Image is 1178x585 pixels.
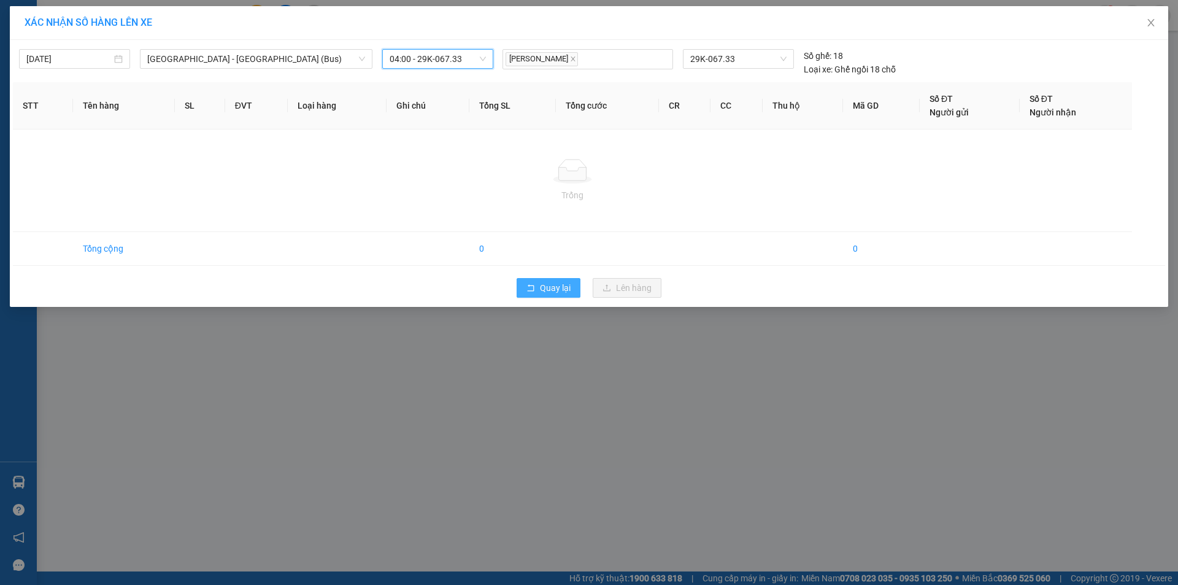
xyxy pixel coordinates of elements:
[225,82,288,130] th: ĐVT
[556,82,659,130] th: Tổng cước
[390,50,486,68] span: 04:00 - 29K-067.33
[804,63,896,76] div: Ghế ngồi 18 chỗ
[804,63,833,76] span: Loại xe:
[540,281,571,295] span: Quay lại
[73,82,175,130] th: Tên hàng
[763,82,842,130] th: Thu hộ
[175,82,225,130] th: SL
[1134,6,1168,41] button: Close
[13,82,73,130] th: STT
[73,232,175,266] td: Tổng cộng
[843,232,920,266] td: 0
[930,107,969,117] span: Người gửi
[710,82,763,130] th: CC
[570,56,576,62] span: close
[843,82,920,130] th: Mã GD
[288,82,387,130] th: Loại hàng
[25,17,152,28] span: XÁC NHẬN SỐ HÀNG LÊN XE
[593,278,661,298] button: uploadLên hàng
[469,232,556,266] td: 0
[690,50,786,68] span: 29K-067.33
[147,50,365,68] span: Lạng Sơn - Hà Nội (Bus)
[804,49,843,63] div: 18
[387,82,470,130] th: Ghi chú
[930,94,953,104] span: Số ĐT
[358,55,366,63] span: down
[1030,94,1053,104] span: Số ĐT
[506,52,578,66] span: [PERSON_NAME]
[469,82,556,130] th: Tổng SL
[804,49,831,63] span: Số ghế:
[526,284,535,293] span: rollback
[517,278,580,298] button: rollbackQuay lại
[1030,107,1076,117] span: Người nhận
[26,52,112,66] input: 14/10/2025
[23,188,1122,202] div: Trống
[1146,18,1156,28] span: close
[659,82,711,130] th: CR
